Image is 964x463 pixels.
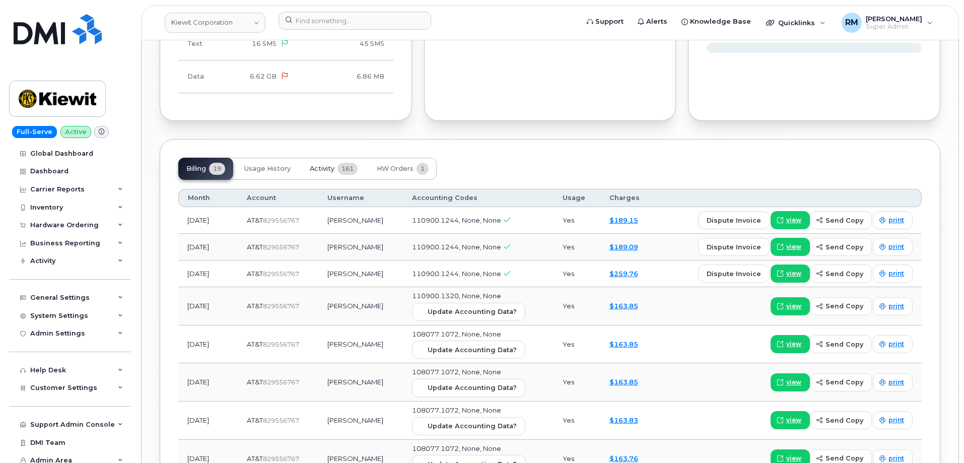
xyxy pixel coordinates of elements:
[318,402,403,440] td: [PERSON_NAME]
[810,411,872,429] button: send copy
[247,302,263,310] span: AT&T
[888,340,904,349] span: print
[554,260,600,287] td: Yes
[609,270,638,278] a: $259.76
[595,17,624,27] span: Support
[888,378,904,387] span: print
[786,416,801,425] span: view
[247,454,263,462] span: AT&T
[412,330,501,338] span: 108077.1072, None, None
[554,189,600,207] th: Usage
[403,189,554,207] th: Accounting Codes
[888,269,904,278] span: print
[337,163,358,175] span: 161
[263,378,299,386] span: 829556767
[786,242,801,251] span: view
[263,243,299,251] span: 829556767
[835,13,940,33] div: Rachel Miller
[178,28,221,60] td: Text
[247,340,263,348] span: AT&T
[298,60,393,93] td: 6.86 MB
[318,363,403,402] td: [PERSON_NAME]
[554,207,600,234] td: Yes
[888,216,904,225] span: print
[263,302,299,310] span: 829556767
[810,335,872,353] button: send copy
[178,287,238,325] td: [DATE]
[866,15,922,23] span: [PERSON_NAME]
[178,260,238,287] td: [DATE]
[600,189,656,207] th: Charges
[318,189,403,207] th: Username
[412,406,501,414] span: 108077.1072, None, None
[178,325,238,364] td: [DATE]
[825,242,863,252] span: send copy
[250,73,277,80] span: 6.62 GB
[412,444,501,452] span: 108077.1072, None, None
[825,301,863,311] span: send copy
[318,325,403,364] td: [PERSON_NAME]
[873,238,913,256] a: print
[263,455,299,462] span: 829556767
[428,383,517,392] span: Update Accounting Data?
[412,417,525,435] button: Update Accounting Data?
[866,23,922,31] span: Super Admin
[178,363,238,402] td: [DATE]
[263,417,299,424] span: 829556767
[786,378,801,387] span: view
[698,238,770,256] button: dispute invoice
[377,165,414,173] span: HW Orders
[810,373,872,391] button: send copy
[707,216,761,225] span: dispute invoice
[247,243,263,251] span: AT&T
[690,17,751,27] span: Knowledge Base
[609,216,638,224] a: $189.15
[609,243,638,251] a: $189.09
[631,12,674,32] a: Alerts
[252,40,277,47] span: 16 SMS
[318,234,403,260] td: [PERSON_NAME]
[810,211,872,229] button: send copy
[428,307,517,316] span: Update Accounting Data?
[238,189,318,207] th: Account
[759,13,833,33] div: Quicklinks
[825,416,863,425] span: send copy
[771,411,810,429] a: view
[873,211,913,229] a: print
[888,302,904,311] span: print
[873,335,913,353] a: print
[609,302,638,310] a: $163.85
[845,17,858,29] span: RM
[279,12,431,30] input: Find something...
[412,292,501,300] span: 110900.1320, None, None
[771,373,810,391] a: view
[707,242,761,252] span: dispute invoice
[310,165,334,173] span: Activity
[771,335,810,353] a: view
[318,287,403,325] td: [PERSON_NAME]
[247,270,263,278] span: AT&T
[825,453,863,463] span: send copy
[412,341,525,359] button: Update Accounting Data?
[609,340,638,348] a: $163.85
[247,378,263,386] span: AT&T
[412,379,525,397] button: Update Accounting Data?
[674,12,758,32] a: Knowledge Base
[178,189,238,207] th: Month
[810,297,872,315] button: send copy
[247,216,263,224] span: AT&T
[178,402,238,440] td: [DATE]
[412,270,501,278] span: 110900.1244, None, None
[609,454,638,462] a: $163.76
[554,234,600,260] td: Yes
[825,377,863,387] span: send copy
[707,269,761,279] span: dispute invoice
[888,242,904,251] span: print
[810,238,872,256] button: send copy
[778,19,815,27] span: Quicklinks
[244,165,291,173] span: Usage History
[165,13,265,33] a: Kiewit Corporation
[888,416,904,425] span: print
[825,269,863,279] span: send copy
[698,211,770,229] button: dispute invoice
